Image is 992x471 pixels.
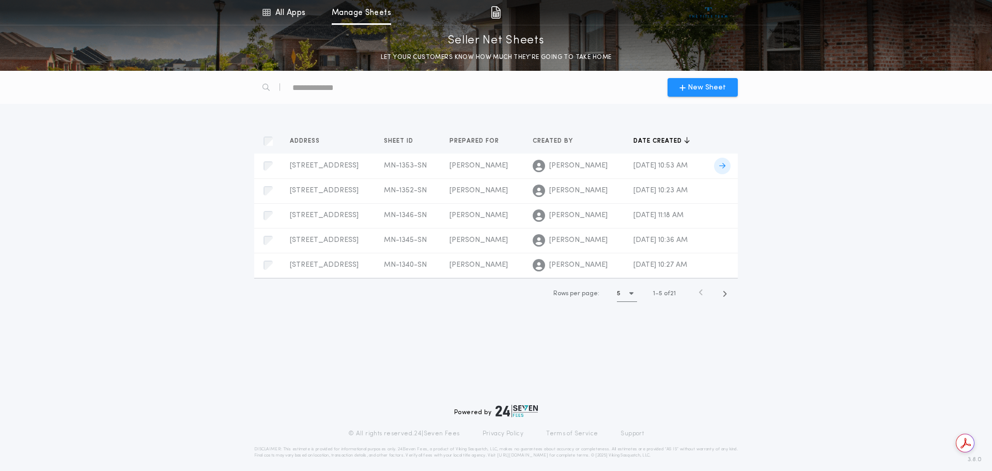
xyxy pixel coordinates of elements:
[659,291,662,297] span: 5
[384,211,427,219] span: MN-1346-SN
[348,430,460,438] p: © All rights reserved. 24|Seven Fees
[617,285,637,302] button: 5
[290,136,328,146] button: Address
[450,261,508,269] span: [PERSON_NAME]
[633,137,684,145] span: Date created
[450,162,508,170] span: [PERSON_NAME]
[384,236,427,244] span: MN-1345-SN
[290,162,359,170] span: [STREET_ADDRESS]
[633,162,688,170] span: [DATE] 10:53 AM
[533,136,581,146] button: Created by
[549,186,608,196] span: [PERSON_NAME]
[546,430,598,438] a: Terms of Service
[381,52,612,63] p: LET YOUR CUSTOMERS KNOW HOW MUCH THEY’RE GOING TO TAKE HOME
[633,236,688,244] span: [DATE] 10:36 AM
[491,6,501,19] img: img
[254,446,738,459] p: DISCLAIMER: This estimate is provided for informational purposes only. 24|Seven Fees, a product o...
[664,289,676,298] span: of 21
[384,162,427,170] span: MN-1353-SN
[290,187,359,194] span: [STREET_ADDRESS]
[384,261,427,269] span: MN-1340-SN
[968,455,982,464] span: 3.8.0
[290,261,359,269] span: [STREET_ADDRESS]
[549,210,608,221] span: [PERSON_NAME]
[450,236,508,244] span: [PERSON_NAME]
[549,161,608,171] span: [PERSON_NAME]
[553,291,599,297] span: Rows per page:
[653,291,655,297] span: 1
[384,136,421,146] button: Sheet ID
[483,430,524,438] a: Privacy Policy
[384,187,427,194] span: MN-1352-SN
[689,7,728,18] img: vs-icon
[497,453,548,458] a: [URL][DOMAIN_NAME]
[495,405,538,417] img: logo
[450,211,508,219] span: [PERSON_NAME]
[621,430,644,438] a: Support
[633,187,688,194] span: [DATE] 10:23 AM
[450,187,508,194] span: [PERSON_NAME]
[450,137,501,145] span: Prepared for
[533,137,575,145] span: Created by
[688,82,726,93] span: New Sheet
[454,405,538,417] div: Powered by
[290,236,359,244] span: [STREET_ADDRESS]
[549,235,608,246] span: [PERSON_NAME]
[668,78,738,97] button: New Sheet
[448,33,545,49] p: Seller Net Sheets
[633,211,684,219] span: [DATE] 11:18 AM
[290,137,322,145] span: Address
[617,288,621,299] h1: 5
[290,211,359,219] span: [STREET_ADDRESS]
[633,136,690,146] button: Date created
[384,137,415,145] span: Sheet ID
[549,260,608,270] span: [PERSON_NAME]
[633,261,687,269] span: [DATE] 10:27 AM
